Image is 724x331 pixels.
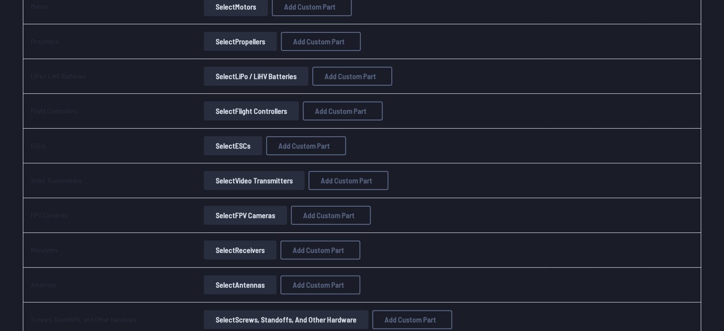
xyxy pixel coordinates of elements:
span: Add Custom Part [293,281,344,289]
a: Antennas [31,281,56,289]
a: Motors [31,2,49,10]
a: SelectLiPo / LiHV Batteries [202,67,310,86]
span: Add Custom Part [303,211,355,219]
a: SelectAntennas [202,275,278,294]
span: Add Custom Part [278,142,330,150]
button: Add Custom Part [312,67,392,86]
a: Receivers [31,246,58,254]
button: Add Custom Part [303,101,383,120]
a: SelectESCs [202,136,264,155]
a: Propellers [31,37,59,45]
span: Add Custom Part [315,107,367,115]
button: SelectVideo Transmitters [204,171,305,190]
button: Add Custom Part [280,241,360,260]
button: Add Custom Part [280,275,360,294]
span: Add Custom Part [293,38,345,45]
span: Add Custom Part [385,316,436,323]
button: SelectPropellers [204,32,277,51]
a: SelectScrews, Standoffs, and Other Hardware [202,310,370,329]
button: Add Custom Part [266,136,346,155]
button: SelectAntennas [204,275,277,294]
span: Add Custom Part [321,177,372,184]
a: SelectFPV Cameras [202,206,289,225]
button: SelectFlight Controllers [204,101,299,120]
a: SelectVideo Transmitters [202,171,307,190]
a: Screws, Standoffs, and Other Hardware [31,315,137,323]
a: Flight Controllers [31,107,77,115]
span: Add Custom Part [284,3,336,10]
a: LiPo / LiHV Batteries [31,72,86,80]
button: SelectLiPo / LiHV Batteries [204,67,308,86]
a: SelectFlight Controllers [202,101,301,120]
span: Add Custom Part [293,246,344,254]
a: SelectReceivers [202,241,278,260]
button: Add Custom Part [281,32,361,51]
button: SelectReceivers [204,241,277,260]
button: SelectESCs [204,136,262,155]
button: SelectFPV Cameras [204,206,287,225]
button: Add Custom Part [291,206,371,225]
button: Add Custom Part [372,310,452,329]
span: Add Custom Part [325,72,376,80]
button: Add Custom Part [308,171,388,190]
a: Video Transmitters [31,176,82,184]
a: SelectPropellers [202,32,279,51]
a: ESCs [31,141,45,150]
a: FPV Cameras [31,211,68,219]
button: SelectScrews, Standoffs, and Other Hardware [204,310,368,329]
